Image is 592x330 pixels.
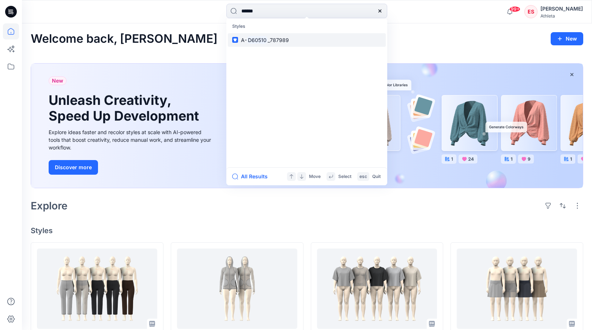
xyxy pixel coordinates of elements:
mark: D60510 [247,36,268,44]
p: Styles [228,20,386,33]
h2: Welcome back, [PERSON_NAME] [31,32,218,46]
a: A-D45619_765791 [317,249,437,329]
a: A-D60510_787989 [228,33,386,47]
h2: Explore [31,200,68,212]
p: Select [338,173,351,181]
h1: Unleash Creativity, Speed Up Development [49,92,202,124]
div: [PERSON_NAME] [540,4,583,13]
p: Move [309,173,321,181]
a: A-D80064_830971 [177,249,297,329]
div: Explore ideas faster and recolor styles at scale with AI-powered tools that boost creativity, red... [49,128,213,151]
a: A-D18625_525453 [457,249,577,329]
button: All Results [232,172,272,181]
span: New [52,76,63,85]
p: esc [359,173,367,181]
a: A-D75595_817644_817645 [37,249,157,329]
span: 99+ [509,6,520,12]
h4: Styles [31,226,583,235]
div: ES [524,5,538,18]
p: Quit [372,173,381,181]
span: A- [241,37,247,43]
button: Discover more [49,160,98,175]
a: Discover more [49,160,213,175]
button: New [551,32,583,45]
span: _787989 [268,37,289,43]
div: Athleta [540,13,583,19]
